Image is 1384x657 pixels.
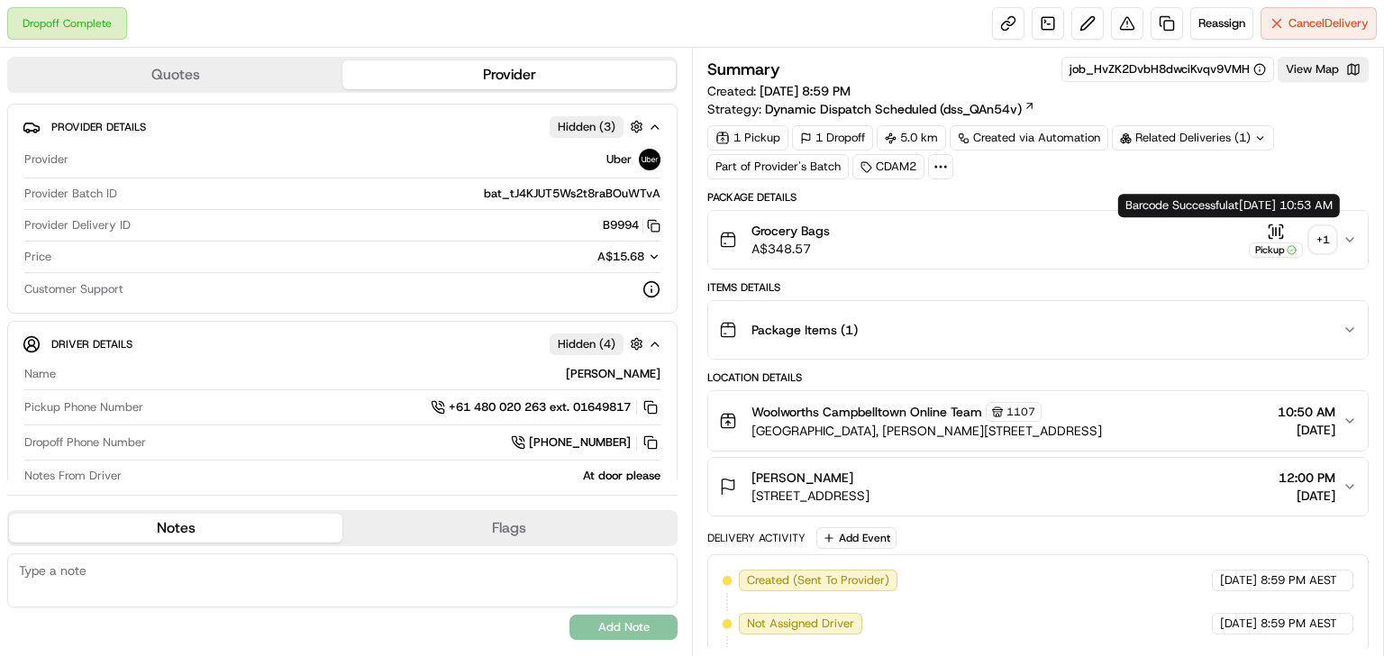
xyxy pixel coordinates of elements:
[24,186,117,202] span: Provider Batch ID
[1261,616,1337,632] span: 8:59 PM AEST
[24,249,51,265] span: Price
[1278,421,1335,439] span: [DATE]
[550,333,648,355] button: Hidden (4)
[1261,7,1377,40] button: CancelDelivery
[792,125,873,151] div: 1 Dropoff
[751,469,853,487] span: [PERSON_NAME]
[484,186,660,202] span: bat_tJ4KJUT5Ws2t8raBOuWTvA
[23,329,662,359] button: Driver DetailsHidden (4)
[639,149,660,170] img: uber-new-logo.jpeg
[751,403,982,421] span: Woolworths Campbelltown Online Team
[751,222,830,240] span: Grocery Bags
[603,217,660,233] button: B9994
[24,468,122,484] span: Notes From Driver
[24,281,123,297] span: Customer Support
[23,112,662,141] button: Provider DetailsHidden (3)
[558,119,615,135] span: Hidden ( 3 )
[24,217,131,233] span: Provider Delivery ID
[1278,57,1369,82] button: View Map
[24,366,56,382] span: Name
[51,337,132,351] span: Driver Details
[751,240,830,258] span: A$348.57
[707,190,1369,205] div: Package Details
[751,422,1102,440] span: [GEOGRAPHIC_DATA], [PERSON_NAME][STREET_ADDRESS]
[502,249,660,265] button: A$15.68
[747,572,889,589] span: Created (Sent To Provider)
[9,60,342,89] button: Quotes
[558,336,615,352] span: Hidden ( 4 )
[1288,15,1369,32] span: Cancel Delivery
[1112,125,1274,151] div: Related Deliveries (1)
[1006,405,1035,419] span: 1107
[1249,223,1335,258] button: Pickup+1
[342,60,676,89] button: Provider
[765,100,1022,118] span: Dynamic Dispatch Scheduled (dss_QAn54v)
[511,433,660,452] a: [PHONE_NUMBER]
[24,434,146,451] span: Dropoff Phone Number
[765,100,1035,118] a: Dynamic Dispatch Scheduled (dss_QAn54v)
[707,100,1035,118] div: Strategy:
[449,399,631,415] span: +61 480 020 263 ext. 01649817
[606,151,632,168] span: Uber
[760,83,851,99] span: [DATE] 8:59 PM
[707,125,788,151] div: 1 Pickup
[1261,572,1337,589] span: 8:59 PM AEST
[708,301,1368,359] button: Package Items (1)
[51,120,146,134] span: Provider Details
[342,514,676,543] button: Flags
[707,370,1369,385] div: Location Details
[9,514,342,543] button: Notes
[1279,487,1335,505] span: [DATE]
[852,154,924,179] div: CDAM2
[707,280,1369,295] div: Items Details
[1279,469,1335,487] span: 12:00 PM
[707,531,806,545] div: Delivery Activity
[1198,15,1245,32] span: Reassign
[1249,242,1303,258] div: Pickup
[707,61,780,78] h3: Summary
[1190,7,1253,40] button: Reassign
[751,321,858,339] span: Package Items ( 1 )
[707,82,851,100] span: Created:
[1220,572,1257,589] span: [DATE]
[1070,61,1266,78] button: job_HvZK2DvbH8dwciKvqv9VMH
[877,125,946,151] div: 5.0 km
[1310,227,1335,252] div: + 1
[950,125,1108,151] a: Created via Automation
[708,211,1368,269] button: Grocery BagsA$348.57Pickup+1
[63,366,660,382] div: [PERSON_NAME]
[816,527,897,549] button: Add Event
[1118,194,1340,217] div: Barcode Successful
[708,458,1368,516] button: [PERSON_NAME][STREET_ADDRESS]12:00 PM[DATE]
[597,249,644,264] span: A$15.68
[550,115,648,138] button: Hidden (3)
[708,391,1368,451] button: Woolworths Campbelltown Online Team1107[GEOGRAPHIC_DATA], [PERSON_NAME][STREET_ADDRESS]10:50 AM[D...
[1278,403,1335,421] span: 10:50 AM
[1249,223,1303,258] button: Pickup
[24,399,143,415] span: Pickup Phone Number
[1228,197,1333,213] span: at [DATE] 10:53 AM
[24,151,68,168] span: Provider
[431,397,660,417] a: +61 480 020 263 ext. 01649817
[747,616,854,632] span: Not Assigned Driver
[751,487,870,505] span: [STREET_ADDRESS]
[129,468,660,484] div: At door please
[529,434,631,451] span: [PHONE_NUMBER]
[1220,616,1257,632] span: [DATE]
